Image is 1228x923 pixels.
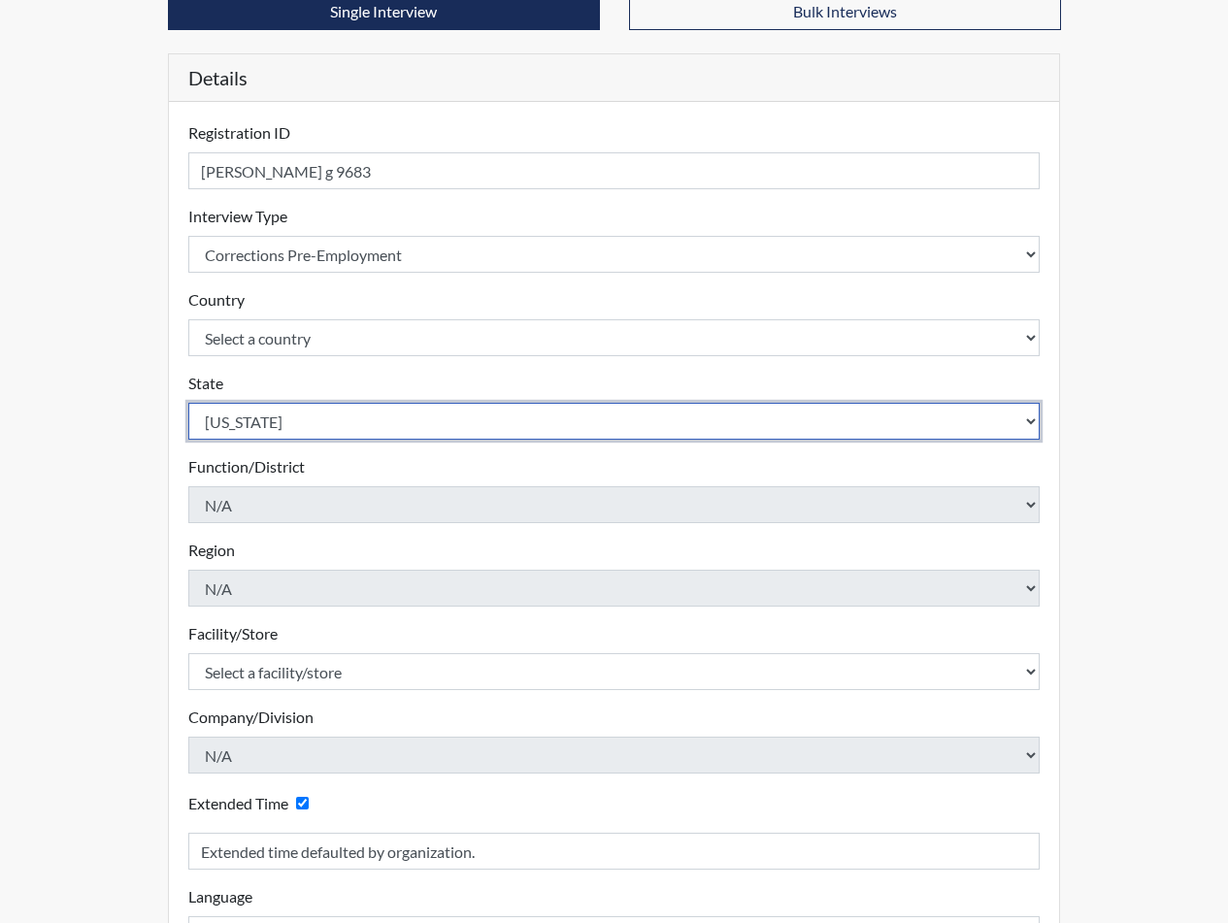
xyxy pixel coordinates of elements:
label: Interview Type [188,205,287,228]
label: Company/Division [188,706,314,729]
label: Extended Time [188,792,288,815]
div: Checking this box will provide the interviewee with an accomodation of extra time to answer each ... [188,789,316,817]
label: Language [188,885,252,908]
input: Reason for Extension [188,833,1041,870]
label: Function/District [188,455,305,478]
label: Facility/Store [188,622,278,645]
label: Registration ID [188,121,290,145]
h5: Details [169,54,1060,102]
label: State [188,372,223,395]
label: Region [188,539,235,562]
label: Country [188,288,245,312]
input: Insert a Registration ID, which needs to be a unique alphanumeric value for each interviewee [188,152,1041,189]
